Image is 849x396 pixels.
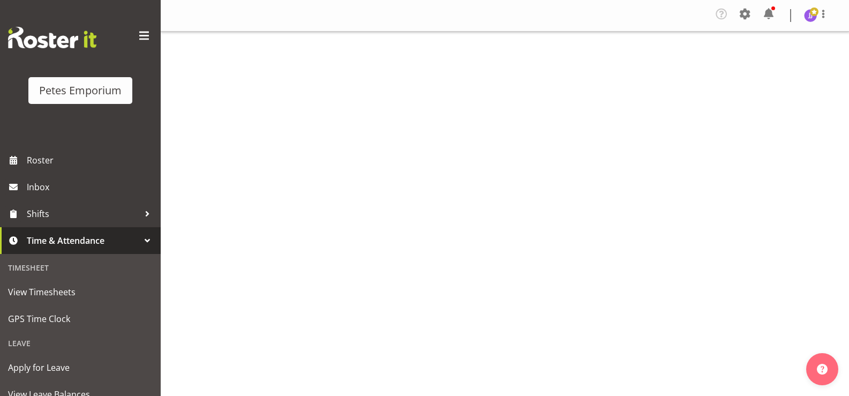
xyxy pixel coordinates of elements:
div: Petes Emporium [39,83,122,99]
a: GPS Time Clock [3,305,158,332]
span: View Timesheets [8,284,153,300]
span: Apply for Leave [8,360,153,376]
a: View Timesheets [3,279,158,305]
span: GPS Time Clock [8,311,153,327]
img: janelle-jonkers702.jpg [804,9,817,22]
span: Roster [27,152,155,168]
div: Leave [3,332,158,354]
a: Apply for Leave [3,354,158,381]
div: Timesheet [3,257,158,279]
img: help-xxl-2.png [817,364,828,375]
span: Time & Attendance [27,233,139,249]
span: Shifts [27,206,139,222]
span: Inbox [27,179,155,195]
img: Rosterit website logo [8,27,96,48]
